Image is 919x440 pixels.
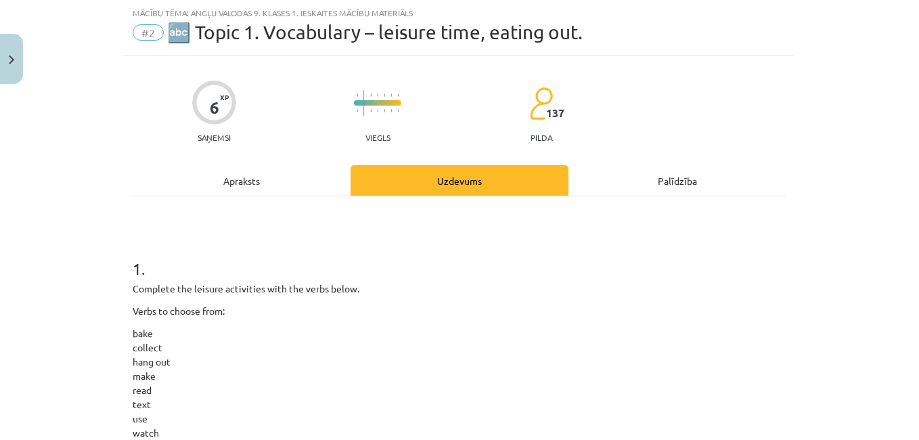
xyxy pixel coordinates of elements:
[357,93,358,97] img: icon-short-line-57e1e144782c952c97e751825c79c345078a6d821885a25fce030b3d8c18986b.svg
[377,109,378,112] img: icon-short-line-57e1e144782c952c97e751825c79c345078a6d821885a25fce030b3d8c18986b.svg
[546,107,564,119] span: 137
[568,165,786,196] div: Palīdzība
[531,133,552,142] p: pilda
[133,304,786,318] p: Verbs to choose from:
[192,133,236,142] p: Saņemsi
[384,109,385,112] img: icon-short-line-57e1e144782c952c97e751825c79c345078a6d821885a25fce030b3d8c18986b.svg
[357,109,358,112] img: icon-short-line-57e1e144782c952c97e751825c79c345078a6d821885a25fce030b3d8c18986b.svg
[133,236,786,278] h1: 1 .
[397,109,399,112] img: icon-short-line-57e1e144782c952c97e751825c79c345078a6d821885a25fce030b3d8c18986b.svg
[133,8,786,18] div: Mācību tēma: Angļu valodas 9. klases 1. ieskaites mācību materiāls
[167,21,583,43] span: 🔤 Topic 1. Vocabulary – leisure time, eating out.
[210,98,219,117] div: 6
[133,282,786,296] p: Complete the leisure activities with the verbs below.
[384,93,385,97] img: icon-short-line-57e1e144782c952c97e751825c79c345078a6d821885a25fce030b3d8c18986b.svg
[390,109,392,112] img: icon-short-line-57e1e144782c952c97e751825c79c345078a6d821885a25fce030b3d8c18986b.svg
[351,165,568,196] div: Uzdevums
[377,93,378,97] img: icon-short-line-57e1e144782c952c97e751825c79c345078a6d821885a25fce030b3d8c18986b.svg
[370,109,372,112] img: icon-short-line-57e1e144782c952c97e751825c79c345078a6d821885a25fce030b3d8c18986b.svg
[390,93,392,97] img: icon-short-line-57e1e144782c952c97e751825c79c345078a6d821885a25fce030b3d8c18986b.svg
[363,90,365,116] img: icon-long-line-d9ea69661e0d244f92f715978eff75569469978d946b2353a9bb055b3ed8787d.svg
[370,93,372,97] img: icon-short-line-57e1e144782c952c97e751825c79c345078a6d821885a25fce030b3d8c18986b.svg
[133,165,351,196] div: Apraksts
[397,93,399,97] img: icon-short-line-57e1e144782c952c97e751825c79c345078a6d821885a25fce030b3d8c18986b.svg
[220,93,229,101] span: XP
[9,56,14,64] img: icon-close-lesson-0947bae3869378f0d4975bcd49f059093ad1ed9edebbc8119c70593378902aed.svg
[365,133,390,142] p: Viegls
[133,24,164,41] span: #2
[529,87,553,120] img: students-c634bb4e5e11cddfef0936a35e636f08e4e9abd3cc4e673bd6f9a4125e45ecb1.svg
